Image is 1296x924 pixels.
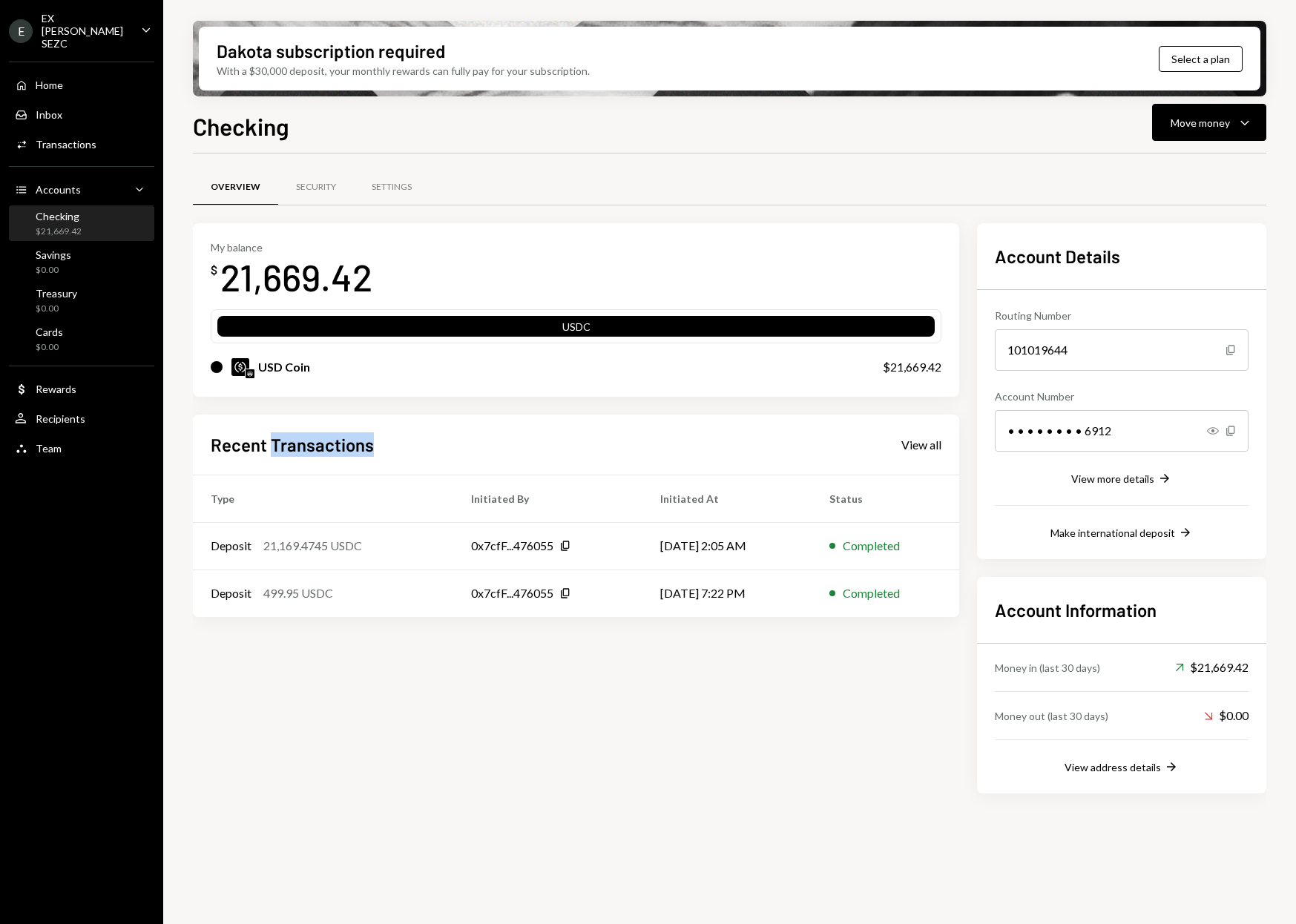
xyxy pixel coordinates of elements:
[211,263,217,277] div: $
[1152,104,1266,141] button: Move money
[354,168,430,206] a: Settings
[9,244,154,280] a: Savings$0.00
[843,537,900,555] div: Completed
[995,329,1249,371] div: 101019644
[1071,471,1172,487] button: View more details
[193,475,453,522] th: Type
[220,254,372,300] div: 21,669.42
[1050,527,1175,539] div: Make international deposit
[217,39,445,63] div: Dakota subscription required
[453,475,642,522] th: Initiated By
[36,210,82,222] div: Checking
[1071,472,1154,485] div: View more details
[9,375,154,402] a: Rewards
[995,598,1249,622] h2: Account Information
[36,442,62,455] div: Team
[42,12,129,50] div: EX [PERSON_NAME] SEZC
[995,410,1249,452] div: • • • • • • • • 6912
[36,225,82,238] div: $21,669.42
[9,205,154,241] a: Checking$21,669.42
[9,131,154,157] a: Transactions
[1050,525,1193,541] button: Make international deposit
[36,412,85,425] div: Recipients
[36,248,71,261] div: Savings
[36,303,77,315] div: $0.00
[193,111,289,141] h1: Checking
[36,326,63,338] div: Cards
[9,101,154,128] a: Inbox
[211,241,372,254] div: My balance
[217,319,935,340] div: USDC
[278,168,354,206] a: Security
[231,358,249,376] img: USDC
[211,181,260,194] div: Overview
[1159,46,1243,72] button: Select a plan
[36,138,96,151] div: Transactions
[471,584,553,602] div: 0x7cfF...476055
[263,537,362,555] div: 21,169.4745 USDC
[9,71,154,98] a: Home
[258,358,310,376] div: USD Coin
[901,436,941,452] a: View all
[1065,761,1161,773] div: View address details
[9,405,154,432] a: Recipients
[217,63,590,79] div: With a $30,000 deposit, your monthly rewards can fully pay for your subscription.
[36,287,77,300] div: Treasury
[812,475,959,522] th: Status
[372,181,412,194] div: Settings
[263,584,333,602] div: 499.95 USDC
[211,584,251,602] div: Deposit
[843,584,900,602] div: Completed
[9,321,154,357] a: Cards$0.00
[1204,707,1249,725] div: $0.00
[995,708,1108,724] div: Money out (last 30 days)
[883,358,941,376] div: $21,669.42
[642,475,812,522] th: Initiated At
[901,438,941,452] div: View all
[211,537,251,555] div: Deposit
[471,537,553,555] div: 0x7cfF...476055
[995,660,1100,676] div: Money in (last 30 days)
[193,168,278,206] a: Overview
[995,308,1249,323] div: Routing Number
[36,79,63,91] div: Home
[642,522,812,570] td: [DATE] 2:05 AM
[211,432,374,457] h2: Recent Transactions
[642,570,812,617] td: [DATE] 7:22 PM
[296,181,336,194] div: Security
[1065,759,1179,776] button: View address details
[1175,659,1249,676] div: $21,669.42
[36,108,62,121] div: Inbox
[36,183,81,196] div: Accounts
[995,244,1249,268] h2: Account Details
[9,176,154,202] a: Accounts
[246,369,254,378] img: arbitrum-mainnet
[995,389,1249,404] div: Account Number
[36,341,63,354] div: $0.00
[9,435,154,461] a: Team
[36,264,71,277] div: $0.00
[9,283,154,318] a: Treasury$0.00
[36,383,76,395] div: Rewards
[9,19,33,43] div: E
[1171,115,1230,131] div: Move money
